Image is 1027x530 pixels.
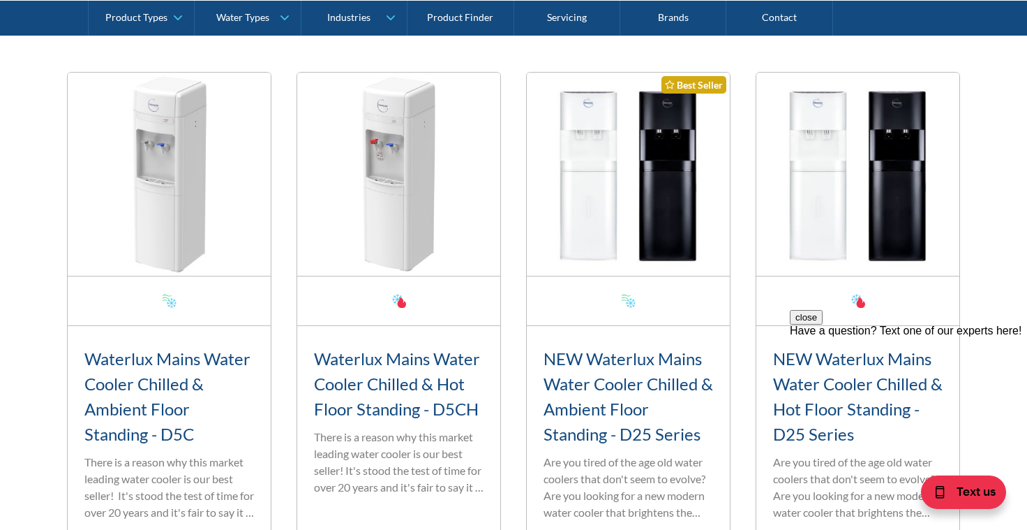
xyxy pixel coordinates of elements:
[544,346,713,447] h3: NEW Waterlux Mains Water Cooler Chilled & Ambient Floor Standing - D25 Series
[105,11,167,23] div: Product Types
[84,346,254,447] h3: Waterlux Mains Water Cooler Chilled & Ambient Floor Standing - D5C
[68,73,271,276] img: Waterlux Mains Water Cooler Chilled & Ambient Floor Standing - D5C
[544,454,713,521] p: Are you tired of the age old water coolers that don't seem to evolve? Are you looking for a new m...
[314,346,483,422] h3: Waterlux Mains Water Cooler Chilled & Hot Floor Standing - D5CH
[887,460,1027,530] iframe: podium webchat widget bubble
[327,11,370,23] div: Industries
[314,429,483,496] p: There is a reason why this market leading water cooler is our best seller! It's stood the test of...
[773,454,943,521] p: Are you tired of the age old water coolers that don't seem to evolve? Are you looking for a new m...
[661,76,726,94] div: Best Seller
[773,346,943,447] h3: NEW Waterlux Mains Water Cooler Chilled & Hot Floor Standing - D25 Series
[790,310,1027,478] iframe: podium webchat widget prompt
[216,11,269,23] div: Water Types
[297,73,500,276] img: Waterlux Mains Water Cooler Chilled & Hot Floor Standing - D5CH
[84,454,254,521] p: There is a reason why this market leading water cooler is our best seller! It's stood the test of...
[527,73,730,276] img: NEW Waterlux Mains Water Cooler Chilled & Ambient Floor Standing - D25 Series
[756,73,959,276] img: NEW Waterlux Mains Water Cooler Chilled & Hot Floor Standing - D25 Series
